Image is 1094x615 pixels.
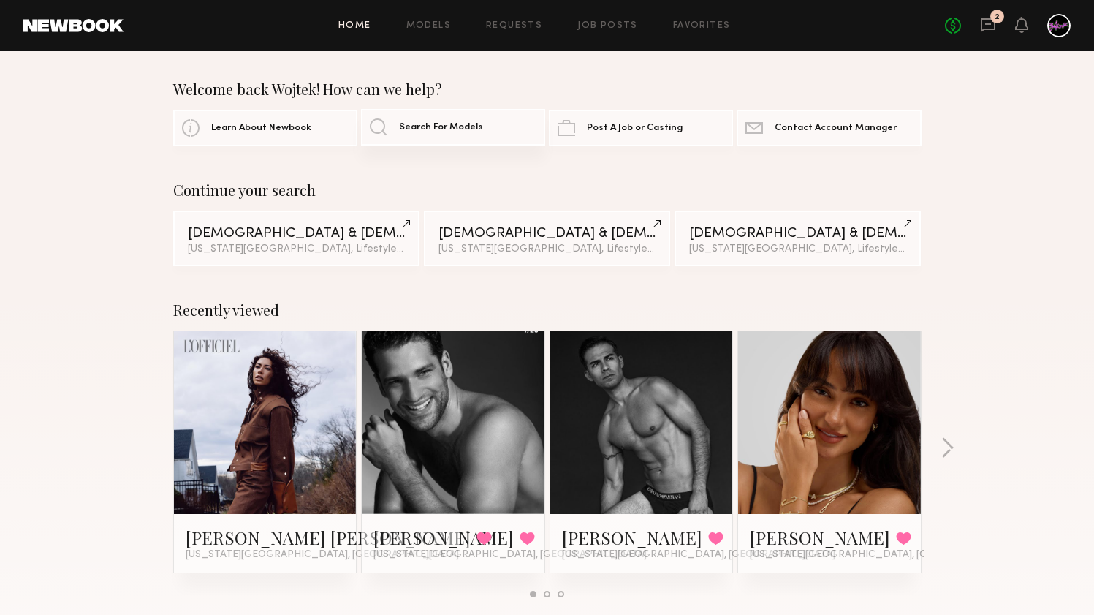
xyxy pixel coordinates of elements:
[438,244,656,254] div: [US_STATE][GEOGRAPHIC_DATA], Lifestyle category
[486,21,542,31] a: Requests
[587,124,683,133] span: Post A Job or Casting
[675,211,921,266] a: [DEMOGRAPHIC_DATA] & [DEMOGRAPHIC_DATA] & [DEMOGRAPHIC_DATA] Models[US_STATE][GEOGRAPHIC_DATA], L...
[173,110,357,146] a: Learn About Newbook
[186,526,471,549] a: [PERSON_NAME] [PERSON_NAME]
[995,13,1000,21] div: 2
[361,109,545,146] a: Search For Models
[188,227,405,241] div: [DEMOGRAPHIC_DATA] & [DEMOGRAPHIC_DATA] & [DEMOGRAPHIC_DATA] Models
[750,526,890,549] a: [PERSON_NAME]
[173,80,922,98] div: Welcome back Wojtek! How can we help?
[549,110,733,146] a: Post A Job or Casting
[173,211,419,266] a: [DEMOGRAPHIC_DATA] & [DEMOGRAPHIC_DATA] & [DEMOGRAPHIC_DATA] Models[US_STATE][GEOGRAPHIC_DATA], L...
[689,244,906,254] div: [US_STATE][GEOGRAPHIC_DATA], Lifestyle category
[562,549,835,561] span: [US_STATE][GEOGRAPHIC_DATA], [GEOGRAPHIC_DATA]
[750,549,1023,561] span: [US_STATE][GEOGRAPHIC_DATA], [GEOGRAPHIC_DATA]
[173,301,922,319] div: Recently viewed
[399,123,483,132] span: Search For Models
[980,17,996,35] a: 2
[689,227,906,241] div: [DEMOGRAPHIC_DATA] & [DEMOGRAPHIC_DATA] & [DEMOGRAPHIC_DATA] Models
[373,549,647,561] span: [US_STATE][GEOGRAPHIC_DATA], [GEOGRAPHIC_DATA]
[186,549,459,561] span: [US_STATE][GEOGRAPHIC_DATA], [GEOGRAPHIC_DATA]
[373,526,514,549] a: [PERSON_NAME]
[438,227,656,241] div: [DEMOGRAPHIC_DATA] & [DEMOGRAPHIC_DATA] & [DEMOGRAPHIC_DATA] Models
[211,124,311,133] span: Learn About Newbook
[406,21,451,31] a: Models
[562,526,702,549] a: [PERSON_NAME]
[577,21,638,31] a: Job Posts
[338,21,371,31] a: Home
[673,21,731,31] a: Favorites
[424,211,670,266] a: [DEMOGRAPHIC_DATA] & [DEMOGRAPHIC_DATA] & [DEMOGRAPHIC_DATA] Models[US_STATE][GEOGRAPHIC_DATA], L...
[173,181,922,199] div: Continue your search
[775,124,897,133] span: Contact Account Manager
[188,244,405,254] div: [US_STATE][GEOGRAPHIC_DATA], Lifestyle category
[737,110,921,146] a: Contact Account Manager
